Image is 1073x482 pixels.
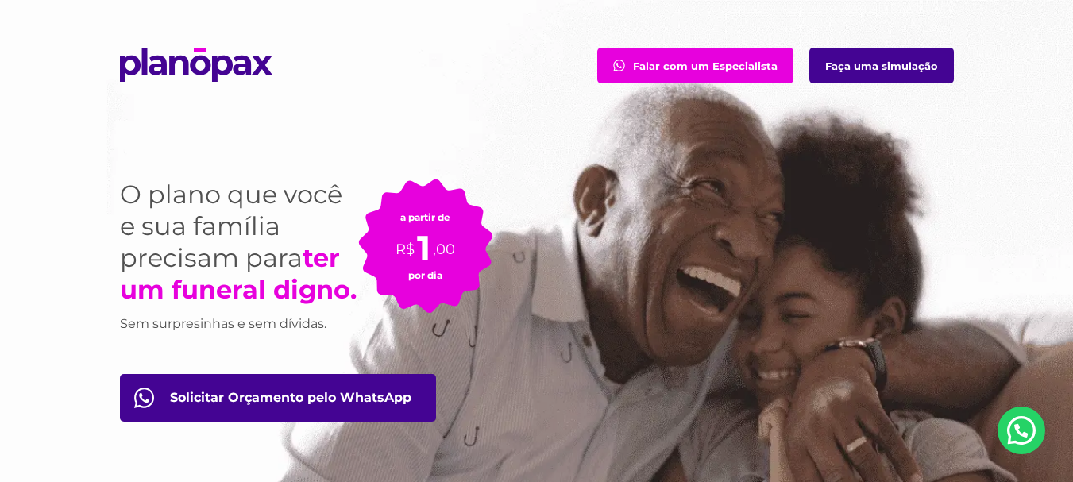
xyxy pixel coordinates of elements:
[809,48,954,83] a: Faça uma simulação
[120,242,357,305] strong: ter um funeral digno.
[396,223,455,260] p: R$ ,00
[134,388,154,408] img: fale com consultor
[120,179,358,306] h1: O plano que você e sua família precisam para
[417,226,430,269] span: 1
[613,60,625,71] img: fale com consultor
[597,48,793,83] a: Falar com um Especialista
[120,314,358,334] h3: Sem surpresinhas e sem dívidas.
[120,48,272,82] img: planopax
[998,407,1045,454] a: Nosso Whatsapp
[120,374,436,422] a: Orçamento pelo WhatsApp btn-orcamento
[408,269,442,281] small: por dia
[400,211,450,223] small: a partir de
